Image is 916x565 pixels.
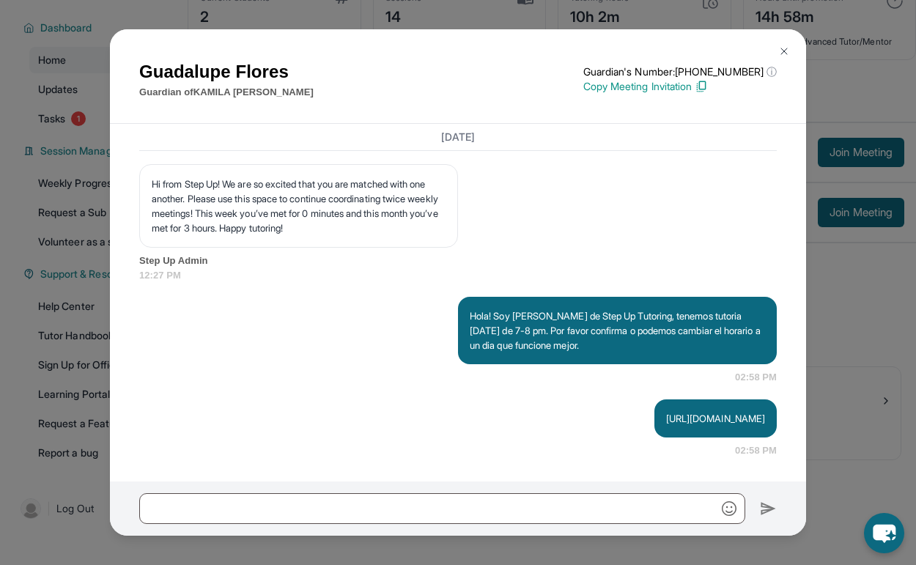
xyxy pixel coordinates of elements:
[139,59,314,85] h1: Guadalupe Flores
[139,85,314,100] p: Guardian of KAMILA [PERSON_NAME]
[735,370,777,385] span: 02:58 PM
[139,130,777,144] h3: [DATE]
[760,500,777,517] img: Send icon
[139,268,777,283] span: 12:27 PM
[722,501,736,516] img: Emoji
[470,309,765,352] p: Hola! Soy [PERSON_NAME] de Step Up Tutoring, tenemos tutoria [DATE] de 7-8 pm. Por favor confirma...
[735,443,777,458] span: 02:58 PM
[139,254,777,268] span: Step Up Admin
[778,45,790,57] img: Close Icon
[583,64,777,79] p: Guardian's Number: [PHONE_NUMBER]
[695,80,708,93] img: Copy Icon
[864,513,904,553] button: chat-button
[583,79,777,94] p: Copy Meeting Invitation
[767,64,777,79] span: ⓘ
[666,411,765,426] p: [URL][DOMAIN_NAME]
[152,177,446,235] p: Hi from Step Up! We are so excited that you are matched with one another. Please use this space t...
